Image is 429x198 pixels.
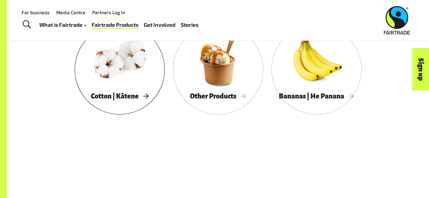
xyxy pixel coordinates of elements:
a: Get Involved [144,20,175,29]
a: Fairtrade Products [92,20,138,29]
a: Other Products [173,24,263,114]
a: Toggle Search [18,16,35,33]
a: What is Fairtrade [39,20,86,29]
span: Bananas | He Panana [279,92,354,100]
a: Media Centre [56,9,85,15]
span: Other Products [190,92,246,100]
img: Fairtrade Australia New Zealand logo [384,6,410,35]
span: Cotton | Kātene [91,92,149,100]
a: Partners Log In [92,9,125,15]
a: Cotton | Kātene [75,24,165,114]
a: Stories [181,20,198,29]
a: For business [22,9,50,15]
a: Bananas | He Panana [271,24,362,114]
